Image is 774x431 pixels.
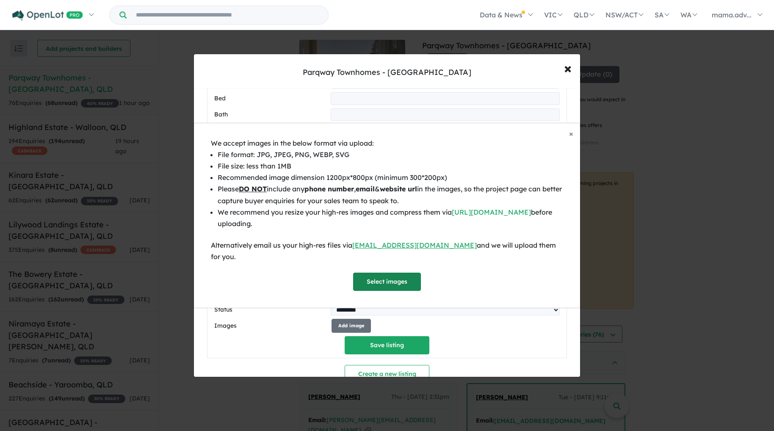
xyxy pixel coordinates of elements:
[569,129,573,138] span: ×
[128,6,326,24] input: Try estate name, suburb, builder or developer
[304,185,354,193] b: phone number
[239,185,267,193] u: DO NOT
[353,273,421,291] button: Select images
[356,185,375,193] b: email
[211,240,563,262] div: Alternatively email us your high-res files via and we will upload them for you.
[218,172,563,183] li: Recommended image dimension 1200px*800px (minimum 300*200px)
[218,183,563,206] li: Please include any , & in the images, so the project page can better capture buyer enquiries for ...
[380,185,417,193] b: website url
[211,138,563,149] div: We accept images in the below format via upload:
[352,241,477,249] a: [EMAIL_ADDRESS][DOMAIN_NAME]
[218,207,563,229] li: We recommend you resize your high-res images and compress them via before uploading.
[712,11,752,19] span: mama.adv...
[218,149,563,160] li: File format: JPG, JPEG, PNG, WEBP, SVG
[218,160,563,172] li: File size: less than 1MB
[12,10,83,21] img: Openlot PRO Logo White
[452,208,531,216] a: [URL][DOMAIN_NAME]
